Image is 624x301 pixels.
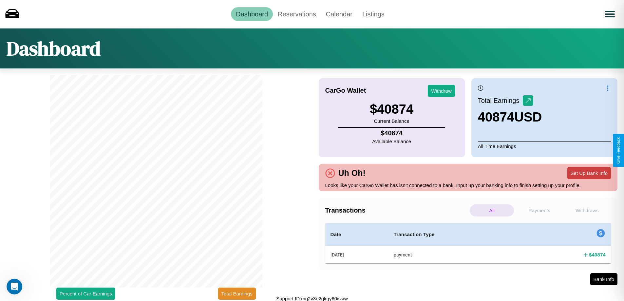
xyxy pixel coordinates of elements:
button: Bank Info [590,273,617,285]
p: Looks like your CarGo Wallet has isn't connected to a bank. Input up your banking info to finish ... [325,181,611,190]
a: Dashboard [231,7,273,21]
table: simple table [325,223,611,263]
h4: Date [331,231,383,238]
h4: $ 40874 [372,129,411,137]
h1: Dashboard [7,35,101,62]
h4: $ 40874 [589,251,606,258]
h4: CarGo Wallet [325,87,366,94]
h4: Transaction Type [394,231,518,238]
div: Give Feedback [616,137,621,164]
p: Total Earnings [478,95,523,106]
h3: $ 40874 [370,102,413,117]
a: Listings [357,7,389,21]
p: Current Balance [370,117,413,125]
button: Set Up Bank Info [567,167,611,179]
button: Total Earnings [218,288,256,300]
a: Calendar [321,7,357,21]
button: Open menu [601,5,619,23]
p: Withdraws [565,204,609,216]
button: Withdraw [428,85,455,97]
iframe: Intercom live chat [7,279,22,294]
th: payment [388,246,523,264]
h4: Uh Oh! [335,168,369,178]
th: [DATE] [325,246,388,264]
p: Available Balance [372,137,411,146]
p: All [470,204,514,216]
p: Payments [517,204,561,216]
h3: 40874 USD [478,110,542,124]
p: All Time Earnings [478,141,611,151]
h4: Transactions [325,207,468,214]
a: Reservations [273,7,321,21]
button: Percent of Car Earnings [56,288,115,300]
